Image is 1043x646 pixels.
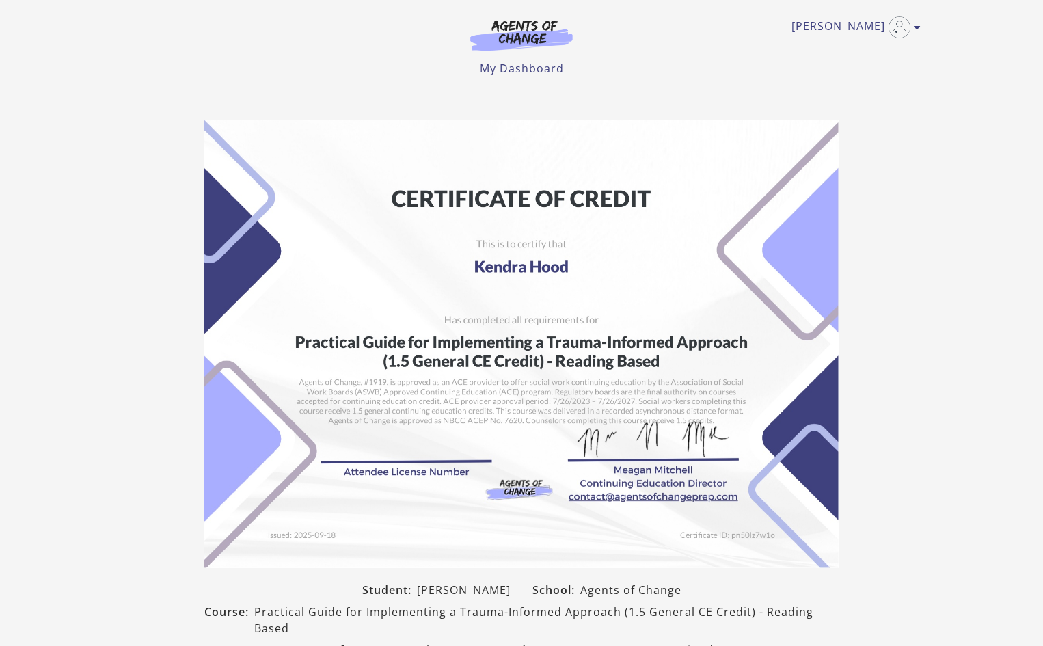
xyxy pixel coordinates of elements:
[480,61,564,76] a: My Dashboard
[362,582,417,598] span: Student:
[456,19,587,51] img: Agents of Change Logo
[254,604,839,636] span: Practical Guide for Implementing a Trauma-Informed Approach (1.5 General CE Credit) - Reading Based
[204,120,839,568] img: Certificate
[791,16,914,38] a: Toggle menu
[532,582,580,598] span: School:
[417,582,511,598] span: [PERSON_NAME]
[580,582,681,598] span: Agents of Change
[204,604,254,636] span: Course:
